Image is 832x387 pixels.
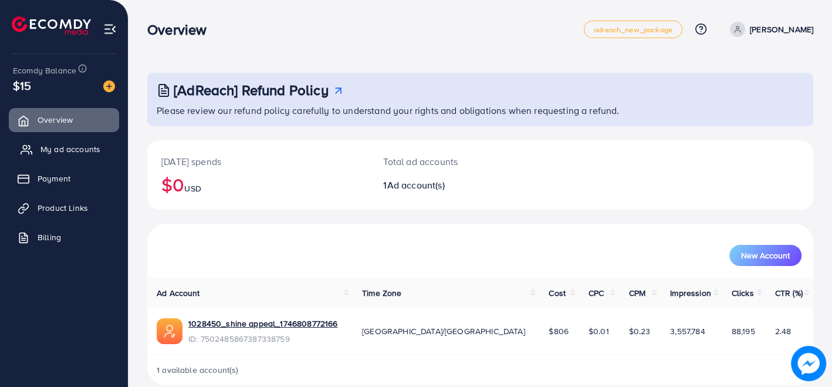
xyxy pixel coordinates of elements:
[732,325,755,337] span: 88,195
[9,167,119,190] a: Payment
[549,325,569,337] span: $806
[38,173,70,184] span: Payment
[589,287,604,299] span: CPC
[584,21,682,38] a: adreach_new_package
[188,333,337,345] span: ID: 7502485867387338759
[13,65,76,76] span: Ecomdy Balance
[549,287,566,299] span: Cost
[161,154,355,169] p: [DATE] spends
[9,196,119,220] a: Product Links
[628,287,645,299] span: CPM
[741,251,790,260] span: New Account
[174,82,329,99] h3: [AdReach] Refund Policy
[184,183,201,194] span: USD
[775,325,792,337] span: 2.48
[594,26,672,33] span: adreach_new_package
[157,318,182,344] img: ic-ads-acc.e4c84228.svg
[38,114,73,126] span: Overview
[383,154,522,169] p: Total ad accounts
[147,21,216,38] h3: Overview
[157,103,806,117] p: Please review our refund policy carefully to understand your rights and obligations when requesti...
[387,179,445,191] span: Ad account(s)
[729,245,801,266] button: New Account
[12,16,91,35] img: logo
[188,318,337,329] a: 1028450_shine appeal_1746808772166
[670,325,705,337] span: 3,557,784
[161,173,355,196] h2: $0
[362,325,525,337] span: [GEOGRAPHIC_DATA]/[GEOGRAPHIC_DATA]
[725,22,813,37] a: [PERSON_NAME]
[38,202,88,214] span: Product Links
[157,364,239,376] span: 1 available account(s)
[732,287,754,299] span: Clicks
[362,287,401,299] span: Time Zone
[103,22,117,36] img: menu
[157,287,200,299] span: Ad Account
[794,349,823,378] img: image
[383,180,522,191] h2: 1
[628,325,650,337] span: $0.23
[750,22,813,36] p: [PERSON_NAME]
[9,226,119,249] a: Billing
[40,143,100,155] span: My ad accounts
[38,231,61,243] span: Billing
[9,108,119,132] a: Overview
[13,77,31,94] span: $15
[9,137,119,161] a: My ad accounts
[589,325,609,337] span: $0.01
[103,80,115,92] img: image
[670,287,711,299] span: Impression
[775,287,803,299] span: CTR (%)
